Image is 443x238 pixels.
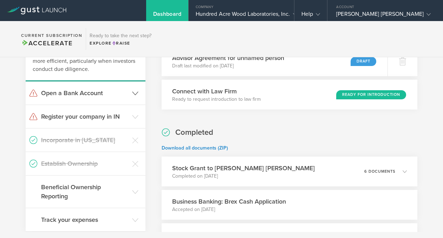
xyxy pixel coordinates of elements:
h3: Connect with Law Firm [172,87,261,96]
div: Advisor Agreement for unnamed personDraft last modified on [DATE]Draft [162,46,387,76]
span: Accelerate [21,39,72,47]
div: Staying compliant saves you from hassle and legal fees, and makes fundraising more efficient, par... [26,34,145,81]
a: Download all documents (ZIP) [162,145,228,151]
p: Accepted on [DATE] [172,206,286,213]
div: Help [301,11,320,21]
h3: Beneficial Ownership Reporting [41,183,129,201]
p: Completed on [DATE] [172,173,315,180]
h3: Track your expenses [41,215,129,224]
p: 6 documents [364,170,396,173]
h3: Business Banking: Brex Cash Application [172,197,286,206]
h2: Completed [175,127,213,138]
p: Ready to request introduction to law firm [172,96,261,103]
div: [PERSON_NAME] [PERSON_NAME] [336,11,431,21]
h3: Incorporate in [US_STATE] [41,135,129,145]
p: Draft last modified on [DATE] [172,62,284,70]
div: Explore [90,40,151,46]
h3: Register your company in IN [41,112,129,121]
span: Raise [112,41,130,46]
h3: Ready to take the next step? [90,33,151,38]
div: Ready to take the next step?ExploreRaise [86,28,155,50]
h3: Open a Bank Account [41,88,129,98]
div: Ready for Introduction [336,90,406,99]
div: Connect with Law FirmReady to request introduction to law firmReady for Introduction [162,80,417,110]
div: Dashboard [153,11,181,21]
h2: Current Subscription [21,33,82,38]
h3: Stock Grant to [PERSON_NAME] [PERSON_NAME] [172,164,315,173]
h3: Establish Ownership [41,159,129,168]
div: Hundred Acre Wood Laboratories, Inc. [196,11,287,21]
h3: Advisor Agreement for unnamed person [172,53,284,62]
div: Draft [351,57,376,66]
